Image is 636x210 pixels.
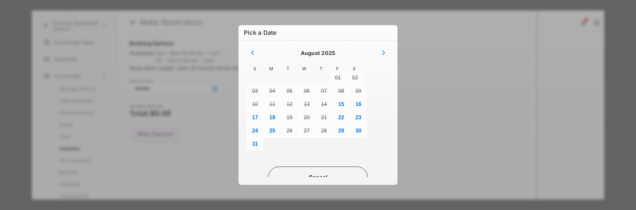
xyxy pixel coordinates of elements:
button: 0011 August 223rd 2025 [264,98,281,111]
span: T [313,66,329,71]
button: 0001 August 213th 2025 [329,71,346,84]
span: M [263,66,280,71]
h6: Pick a Date [238,25,397,40]
button: 0002 August 214th 2025 [346,71,364,84]
button: 0031 August 243rd 2025 [246,137,264,151]
span: S [346,66,362,71]
button: 0005 August 217th 2025 [281,84,298,98]
button: Previous month [246,48,258,58]
button: 0012 August 224th 2025 [281,98,298,111]
button: 0007 August 219th 2025 [315,84,333,98]
button: 0010 August 222nd 2025 [246,98,264,111]
button: 0024 August 236th 2025 [246,124,264,137]
button: 0023 August 235th 2025 [350,111,367,124]
span: S [246,66,263,71]
button: 0015 August 227th 2025 [333,98,350,111]
button: 0006 August 218th 2025 [298,84,315,98]
button: 0008 August 220th 2025 [333,84,350,98]
button: 0029 August 241st 2025 [333,124,350,137]
button: 0027 August 239th 2025 [298,124,315,137]
button: 0025 August 237th 2025 [264,124,281,137]
button: 0018 August 230th 2025 [264,111,281,124]
span: T [280,66,296,71]
button: 0020 August 232nd 2025 [298,111,315,124]
button: 0026 August 238th 2025 [281,124,298,137]
button: 0014 August 226th 2025 [315,98,333,111]
button: Cancel [268,167,368,188]
h4: August 2025 [301,50,336,56]
button: 0019 August 231st 2025 [281,111,298,124]
button: 0013 August 225th 2025 [298,98,315,111]
div: Calendar day picker [246,48,390,161]
button: 0022 August 234th 2025 [333,111,350,124]
span: W [296,66,313,71]
button: 0003 August 215th 2025 [246,84,264,98]
span: F [329,66,346,71]
button: Next month [378,48,390,58]
button: 0030 August 242nd 2025 [350,124,367,137]
button: 0009 August 221st 2025 [350,84,367,98]
button: 0028 August 240th 2025 [315,124,333,137]
button: 0016 August 228th 2025 [350,98,367,111]
button: 0017 August 229th 2025 [246,111,264,124]
button: 0021 August 233rd 2025 [315,111,333,124]
button: 0004 August 216th 2025 [264,84,281,98]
